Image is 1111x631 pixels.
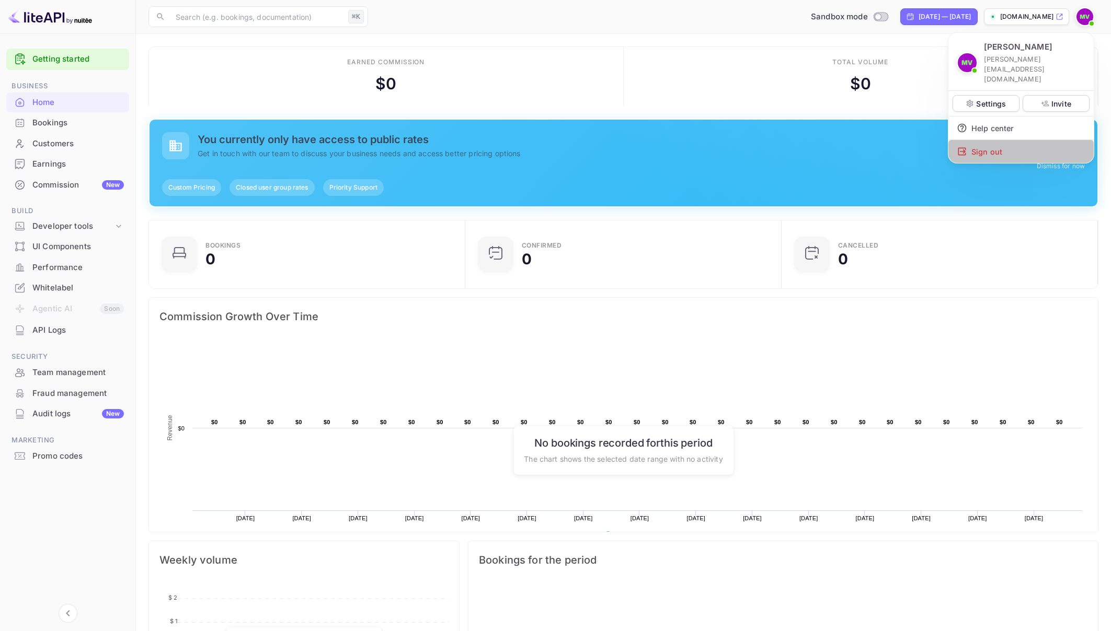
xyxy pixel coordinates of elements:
p: Settings [976,98,1006,109]
div: Sign out [948,140,1094,163]
p: Invite [1051,98,1071,109]
img: Michael Vogt [958,53,977,72]
p: [PERSON_NAME][EMAIL_ADDRESS][DOMAIN_NAME] [984,54,1085,85]
div: Help center [948,116,1094,139]
p: [PERSON_NAME] [984,41,1052,53]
